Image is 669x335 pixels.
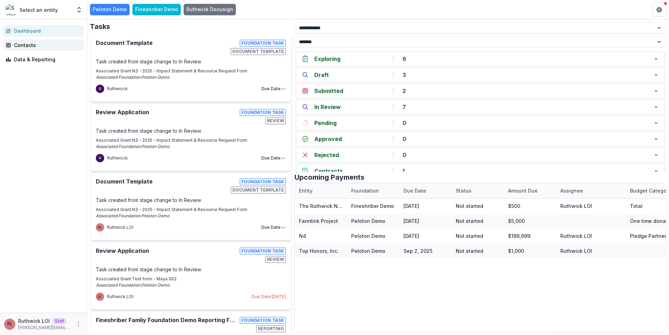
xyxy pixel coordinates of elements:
div: Ruthwick LOI [98,295,102,298]
a: Peloton Demo [351,233,385,239]
div: Ruthwick LOI [107,224,133,231]
div: Due date [399,183,452,198]
p: Staff [53,318,66,324]
span: Document template [231,187,286,194]
p: Submitted [314,87,384,95]
a: Fineshriber Demo [351,203,394,209]
span: Review [265,117,286,124]
button: Draft|3 [296,68,664,82]
div: Dashboard [14,27,78,34]
div: Due date [399,187,430,194]
div: Status [452,183,504,198]
h4: Tasks [90,22,110,31]
a: Top Honors, Inc. [299,248,339,254]
div: Task created from stage change to In Review [96,196,286,204]
p: | [390,55,397,63]
div: Task created from stage change to In Review [96,127,286,134]
div: Ruthwicck [107,155,128,161]
div: Foundation [347,183,399,198]
button: Approved|0 [296,132,664,146]
a: Farmlink Project [299,218,338,224]
div: Due Date: -- [261,224,286,231]
a: Associated Grant:N3 - 2025 - Impact Statement & Resource Request Form [96,207,247,212]
div: $199,999 [504,228,556,243]
img: Select an entity [6,4,17,15]
p: Approved [314,135,384,143]
p: Select an entity [20,6,58,14]
p: 3 [402,71,406,79]
p: In Review [314,103,384,111]
div: Ruthwicck [99,156,101,160]
span: Ruthwick Docusign [184,4,236,15]
div: [DATE] [399,228,452,243]
div: Pledge Partner [630,232,666,240]
a: Contacts [3,39,84,51]
div: Associated Foundation: Peloton Demo [96,143,286,150]
a: Fineshriber Famliy Foundation Demo Reporting Form [96,317,237,324]
a: Dashboard [3,25,84,37]
div: Due Date: -- [261,155,286,161]
a: Review Application [96,248,149,254]
p: 0 [402,135,406,143]
div: Entity [295,183,347,198]
div: $1,000 [504,243,556,258]
div: Not started [452,213,504,228]
div: Status [452,187,476,194]
p: | [390,71,397,79]
p: | [390,167,397,175]
a: Peloton Demo [351,248,385,254]
div: [DATE] [399,213,452,228]
span: Foundation Task [240,317,286,324]
button: Exploring|6 [296,52,664,66]
button: Get Help [652,3,666,17]
p: 0 [402,151,406,159]
span: Document template [231,48,286,55]
button: Rejected|0 [296,148,664,162]
div: Task created from stage change to In Review [96,266,286,273]
div: Ruthwick LOI [560,232,592,240]
a: Review Application [96,109,149,116]
div: Not started [452,198,504,213]
div: Ruthwick LOI [560,247,592,255]
p: 2 [402,87,406,95]
div: Ruthwicck [107,86,128,92]
span: Fineshriber Demo [132,4,181,15]
div: Ruthwick LOI [107,294,133,300]
a: Data & Reporting [3,54,84,65]
span: Reporting [256,325,286,332]
p: 6 [402,55,406,63]
div: Data & Reporting [14,56,78,63]
span: Review [265,256,286,263]
p: | [390,103,397,111]
button: Pending|0 [296,116,664,130]
div: Amount due [504,183,556,198]
a: Associated Grant:Test form - Maya 002 [96,276,177,281]
span: Foundation Task [240,109,286,116]
div: Assignee [556,183,626,198]
p: | [390,135,397,143]
p: 1 [402,167,405,175]
p: | [390,151,397,159]
a: The Ruthwick Nonprofit [299,203,357,209]
a: Document Template [96,40,153,46]
button: Open entity switcher [74,3,84,17]
div: Entity [295,187,317,194]
div: Ruthwick LOI [560,202,592,210]
a: Document Template [96,178,153,185]
a: N4 [299,233,306,239]
div: $500 [504,198,556,213]
div: Ruthwick LOI [7,322,13,326]
p: Pending [314,119,384,127]
div: Due Date: [DATE] [252,294,286,300]
p: Rejected [314,151,384,159]
p: | [390,119,397,127]
button: More [74,320,83,328]
a: Peloton Demo [351,218,385,224]
a: Associated Grant:N3 - 2025 - Impact Statement & Resource Request Form [96,68,247,73]
h4: Upcoming Payments [294,173,364,181]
